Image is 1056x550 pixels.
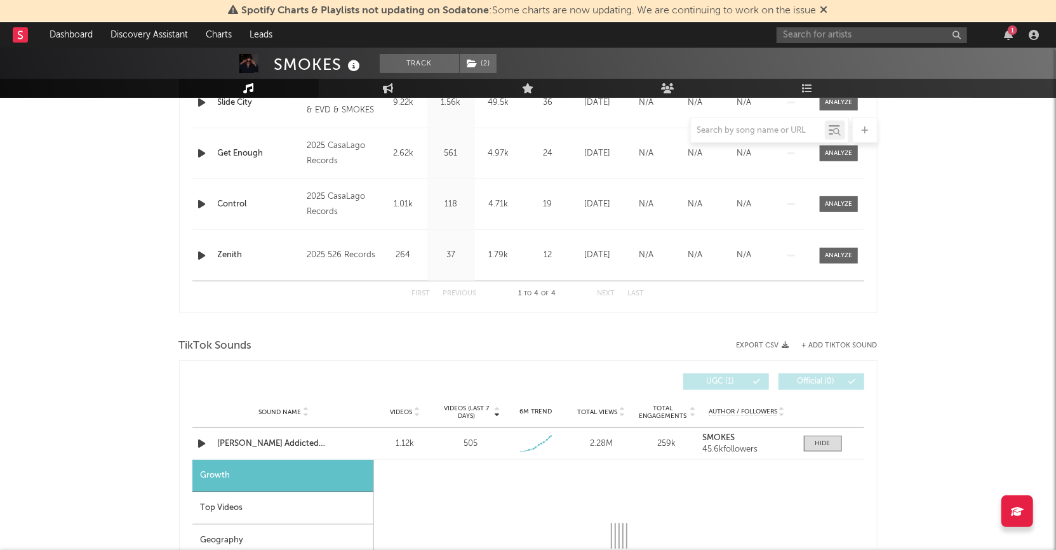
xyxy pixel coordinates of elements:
[674,249,717,262] div: N/A
[526,249,570,262] div: 12
[637,438,696,450] div: 259k
[526,147,570,160] div: 24
[478,198,519,211] div: 4.71k
[241,22,281,48] a: Leads
[674,147,717,160] div: N/A
[779,373,864,390] button: Official(0)
[683,373,769,390] button: UGC(1)
[464,438,478,450] div: 505
[691,126,825,136] input: Search by song name or URL
[376,438,435,450] div: 1.12k
[218,97,301,109] a: Slide City
[443,290,477,297] button: Previous
[274,54,364,75] div: SMOKES
[577,198,619,211] div: [DATE]
[383,249,424,262] div: 264
[625,198,668,211] div: N/A
[380,54,459,73] button: Track
[431,198,472,211] div: 118
[709,408,777,416] span: Author / Followers
[723,249,766,262] div: N/A
[41,22,102,48] a: Dashboard
[598,290,615,297] button: Next
[625,97,668,109] div: N/A
[702,434,791,443] a: SMOKES
[197,22,241,48] a: Charts
[307,189,376,220] div: 2025 CasaLago Records
[571,438,631,450] div: 2.28M
[102,22,197,48] a: Discovery Assistant
[307,88,376,118] div: 2025 GudGroove & EVD & SMOKES
[1004,30,1013,40] button: 1
[242,6,490,16] span: Spotify Charts & Playlists not updating on Sodatone
[478,249,519,262] div: 1.79k
[541,291,549,297] span: of
[628,290,645,297] button: Last
[218,147,301,160] a: Get Enough
[625,249,668,262] div: N/A
[777,27,967,43] input: Search for artists
[787,378,845,386] span: Official ( 0 )
[431,97,472,109] div: 1.56k
[259,408,302,416] span: Sound Name
[412,290,431,297] button: First
[391,408,413,416] span: Videos
[192,492,373,525] div: Top Videos
[383,198,424,211] div: 1.01k
[820,6,828,16] span: Dismiss
[674,97,717,109] div: N/A
[192,460,373,492] div: Growth
[431,249,472,262] div: 37
[526,198,570,211] div: 19
[179,339,252,354] span: TikTok Sounds
[526,97,570,109] div: 36
[723,198,766,211] div: N/A
[431,147,472,160] div: 561
[637,405,688,420] span: Total Engagements
[478,97,519,109] div: 49.5k
[383,97,424,109] div: 9.22k
[506,407,565,417] div: 6M Trend
[524,291,531,297] span: to
[218,249,301,262] a: Zenith
[674,198,717,211] div: N/A
[307,138,376,169] div: 2025 CasaLago Records
[242,6,817,16] span: : Some charts are now updating. We are continuing to work on the issue
[502,286,572,302] div: 1 4 4
[789,342,878,349] button: + Add TikTok Sound
[460,54,497,73] button: (2)
[625,147,668,160] div: N/A
[307,248,376,263] div: 2025 526 Records
[723,147,766,160] div: N/A
[692,378,750,386] span: UGC ( 1 )
[723,97,766,109] div: N/A
[702,445,791,454] div: 45.6k followers
[478,147,519,160] div: 4.97k
[459,54,497,73] span: ( 2 )
[383,147,424,160] div: 2.62k
[737,342,789,349] button: Export CSV
[218,198,301,211] a: Control
[702,434,735,442] strong: SMOKES
[577,97,619,109] div: [DATE]
[441,405,492,420] span: Videos (last 7 days)
[802,342,878,349] button: + Add TikTok Sound
[577,147,619,160] div: [DATE]
[1008,25,1017,35] div: 1
[577,408,617,416] span: Total Views
[577,249,619,262] div: [DATE]
[218,438,351,450] a: [PERSON_NAME] Addicted SMOKES REMIX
